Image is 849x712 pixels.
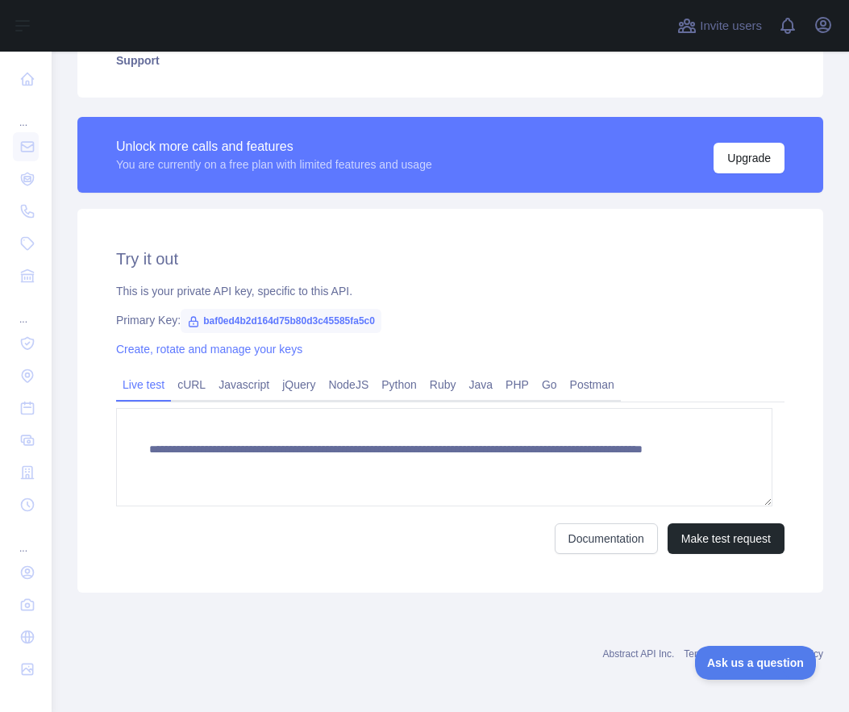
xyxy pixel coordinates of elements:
[684,648,754,660] a: Terms of service
[13,97,39,129] div: ...
[700,17,762,35] span: Invite users
[555,523,658,554] a: Documentation
[116,137,432,156] div: Unlock more calls and features
[116,156,432,173] div: You are currently on a free plan with limited features and usage
[668,523,784,554] button: Make test request
[276,372,322,398] a: jQuery
[535,372,564,398] a: Go
[212,372,276,398] a: Javascript
[714,143,784,173] button: Upgrade
[674,13,765,39] button: Invite users
[181,309,381,333] span: baf0ed4b2d164d75b80d3c45585fa5c0
[375,372,423,398] a: Python
[695,646,817,680] iframe: Toggle Customer Support
[116,248,784,270] h2: Try it out
[499,372,535,398] a: PHP
[564,372,621,398] a: Postman
[116,372,171,398] a: Live test
[322,372,375,398] a: NodeJS
[463,372,500,398] a: Java
[116,343,302,356] a: Create, rotate and manage your keys
[116,312,784,328] div: Primary Key:
[171,372,212,398] a: cURL
[603,648,675,660] a: Abstract API Inc.
[97,43,804,78] a: Support
[423,372,463,398] a: Ruby
[13,523,39,555] div: ...
[116,283,784,299] div: This is your private API key, specific to this API.
[13,294,39,326] div: ...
